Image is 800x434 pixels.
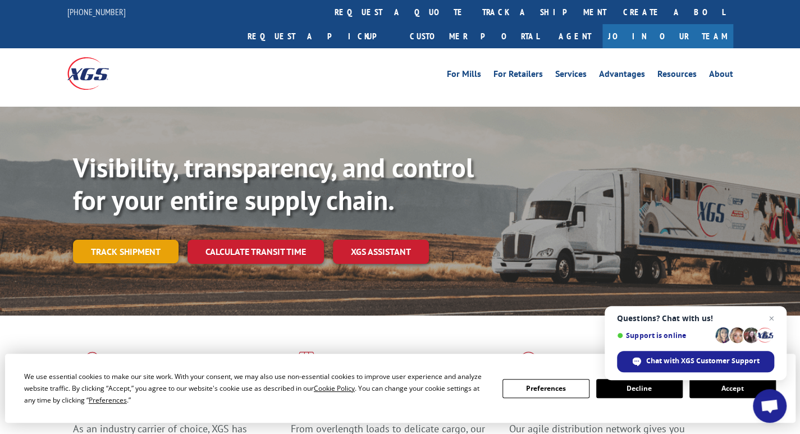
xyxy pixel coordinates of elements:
[617,331,711,340] span: Support is online
[73,150,474,217] b: Visibility, transparency, and control for your entire supply chain.
[5,354,796,423] div: Cookie Consent Prompt
[73,351,108,381] img: xgs-icon-total-supply-chain-intelligence-red
[599,70,645,82] a: Advantages
[689,379,776,398] button: Accept
[239,24,401,48] a: Request a pickup
[314,383,355,393] span: Cookie Policy
[502,379,589,398] button: Preferences
[333,240,429,264] a: XGS ASSISTANT
[493,70,543,82] a: For Retailers
[753,389,787,423] div: Open chat
[509,351,548,381] img: xgs-icon-flagship-distribution-model-red
[291,351,317,381] img: xgs-icon-focused-on-flooring-red
[596,379,683,398] button: Decline
[617,351,774,372] div: Chat with XGS Customer Support
[447,70,481,82] a: For Mills
[617,314,774,323] span: Questions? Chat with us!
[188,240,324,264] a: Calculate transit time
[709,70,733,82] a: About
[89,395,127,405] span: Preferences
[602,24,733,48] a: Join Our Team
[555,70,587,82] a: Services
[646,356,760,366] span: Chat with XGS Customer Support
[657,70,697,82] a: Resources
[547,24,602,48] a: Agent
[73,240,179,263] a: Track shipment
[401,24,547,48] a: Customer Portal
[24,371,489,406] div: We use essential cookies to make our site work. With your consent, we may also use non-essential ...
[765,312,778,325] span: Close chat
[67,6,126,17] a: [PHONE_NUMBER]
